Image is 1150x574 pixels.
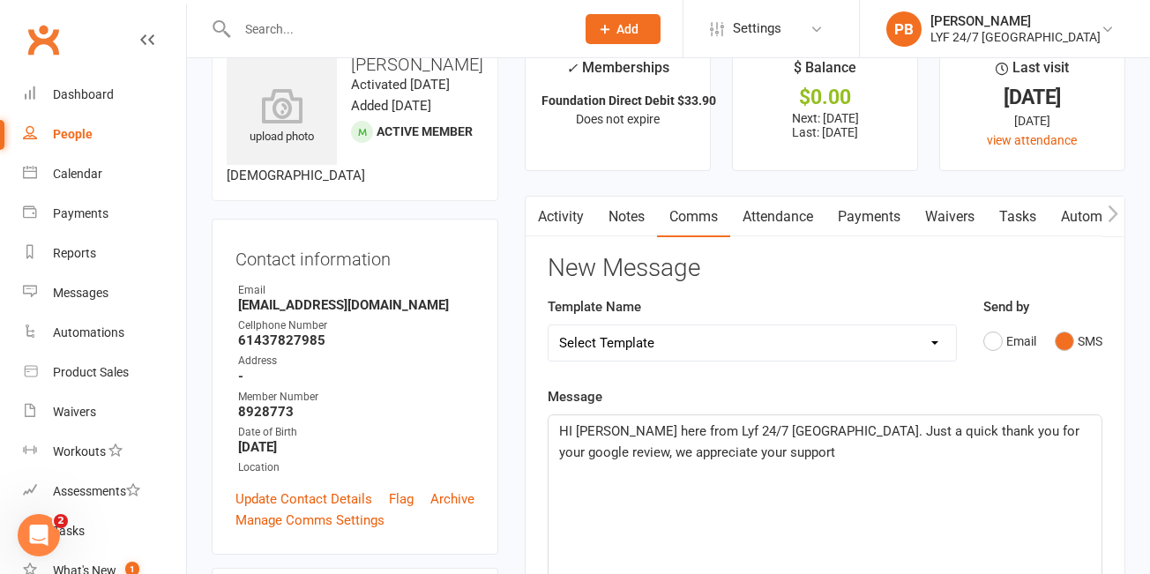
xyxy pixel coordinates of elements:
[235,510,385,531] a: Manage Comms Settings
[238,459,474,476] div: Location
[238,332,474,348] strong: 61437827985
[616,22,638,36] span: Add
[1055,324,1102,358] button: SMS
[930,13,1101,29] div: [PERSON_NAME]
[227,168,365,183] span: [DEMOGRAPHIC_DATA]
[351,77,450,93] time: Activated [DATE]
[23,273,186,313] a: Messages
[730,197,825,237] a: Attendance
[238,439,474,455] strong: [DATE]
[235,242,474,269] h3: Contact information
[238,282,474,299] div: Email
[23,75,186,115] a: Dashboard
[23,353,186,392] a: Product Sales
[586,14,661,44] button: Add
[825,197,913,237] a: Payments
[794,56,856,88] div: $ Balance
[238,389,474,406] div: Member Number
[566,56,669,89] div: Memberships
[389,488,414,510] a: Flag
[238,297,474,313] strong: [EMAIL_ADDRESS][DOMAIN_NAME]
[53,206,108,220] div: Payments
[23,392,186,432] a: Waivers
[657,197,730,237] a: Comms
[23,115,186,154] a: People
[53,444,106,458] div: Workouts
[227,88,337,146] div: upload photo
[23,472,186,511] a: Assessments
[983,296,1029,317] label: Send by
[430,488,474,510] a: Archive
[930,29,1101,45] div: LYF 24/7 [GEOGRAPHIC_DATA]
[235,488,372,510] a: Update Contact Details
[749,88,901,107] div: $0.00
[227,55,483,74] h3: [PERSON_NAME]
[351,98,431,114] time: Added [DATE]
[956,111,1109,130] div: [DATE]
[987,197,1049,237] a: Tasks
[53,127,93,141] div: People
[541,93,716,108] strong: Foundation Direct Debit $33.90
[23,511,186,551] a: Tasks
[23,194,186,234] a: Payments
[566,60,578,77] i: ✓
[23,154,186,194] a: Calendar
[53,365,129,379] div: Product Sales
[238,353,474,369] div: Address
[53,286,108,300] div: Messages
[18,514,60,556] iframe: Intercom live chat
[238,404,474,420] strong: 8928773
[559,423,1083,460] span: HI [PERSON_NAME] here from Lyf 24/7 [GEOGRAPHIC_DATA]. Just a quick thank you for your google rev...
[956,88,1109,107] div: [DATE]
[987,133,1077,147] a: view attendance
[886,11,922,47] div: PB
[53,167,102,181] div: Calendar
[238,424,474,441] div: Date of Birth
[54,514,68,528] span: 2
[548,296,641,317] label: Template Name
[983,324,1036,358] button: Email
[53,524,85,538] div: Tasks
[733,9,781,48] span: Settings
[53,325,124,339] div: Automations
[53,484,140,498] div: Assessments
[996,56,1069,88] div: Last visit
[548,386,602,407] label: Message
[21,18,65,62] a: Clubworx
[377,124,473,138] span: Active member
[596,197,657,237] a: Notes
[749,111,901,139] p: Next: [DATE] Last: [DATE]
[238,317,474,334] div: Cellphone Number
[232,17,563,41] input: Search...
[576,112,660,126] span: Does not expire
[53,405,96,419] div: Waivers
[913,197,987,237] a: Waivers
[53,87,114,101] div: Dashboard
[53,246,96,260] div: Reports
[23,234,186,273] a: Reports
[526,197,596,237] a: Activity
[23,313,186,353] a: Automations
[23,432,186,472] a: Workouts
[548,255,1102,282] h3: New Message
[238,369,474,384] strong: -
